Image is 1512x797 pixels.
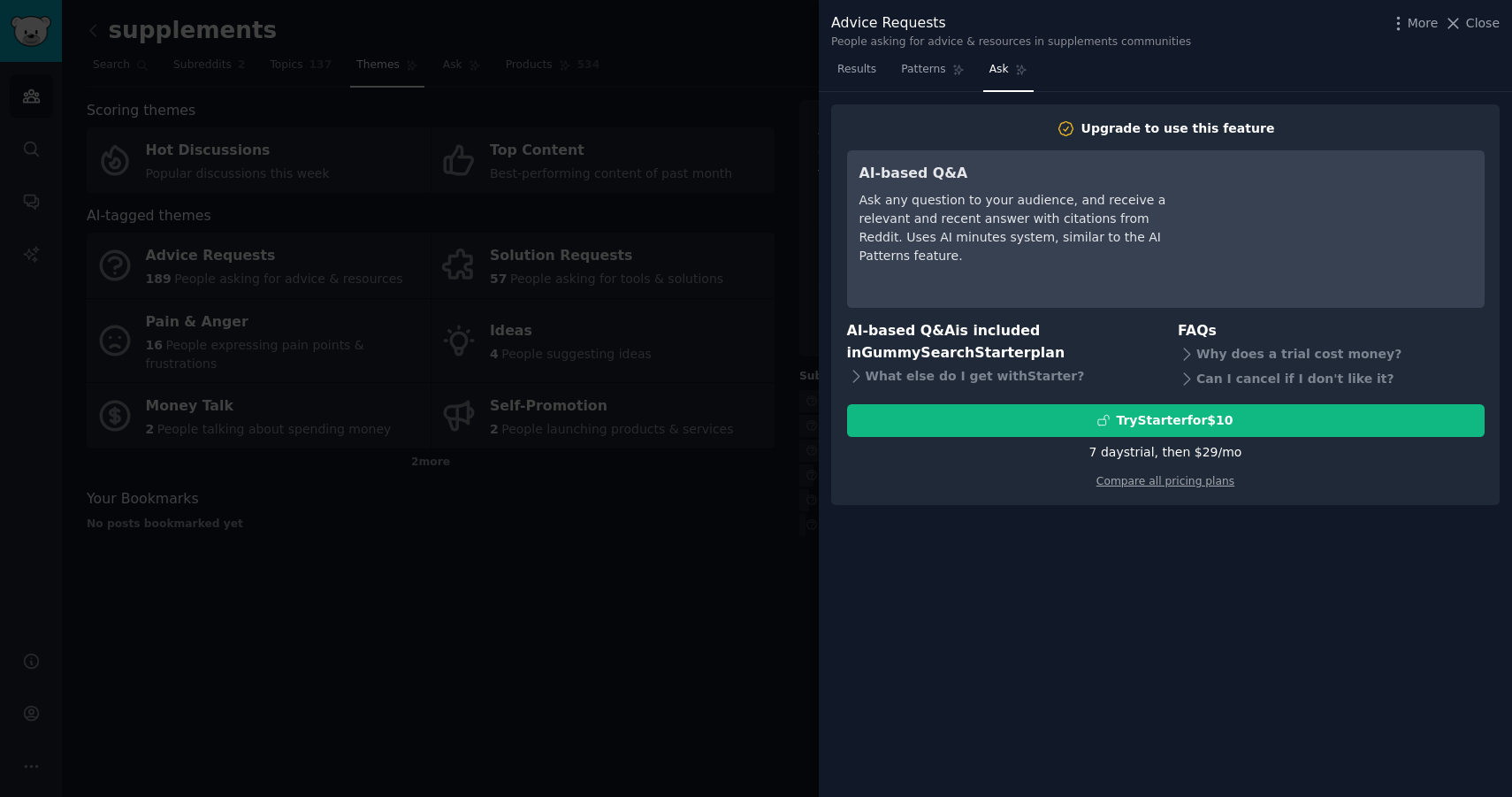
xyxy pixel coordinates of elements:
[895,56,970,92] a: Patterns
[861,344,1030,361] span: GummySearch Starter
[1466,14,1500,33] span: Close
[1096,475,1234,487] a: Compare all pricing plans
[1081,119,1275,138] div: Upgrade to use this feature
[901,62,945,78] span: Patterns
[1116,411,1233,430] div: Try Starter for $10
[847,320,1154,364] h3: AI-based Q&A is included in plan
[1408,14,1439,33] span: More
[847,364,1154,388] div: What else do I get with Starter ?
[1089,443,1242,462] div: 7 days trial, then $ 29 /mo
[831,12,1191,34] div: Advice Requests
[1178,320,1485,342] h3: FAQs
[859,191,1182,265] div: Ask any question to your audience, and receive a relevant and recent answer with citations from R...
[989,62,1009,78] span: Ask
[1444,14,1500,33] button: Close
[837,62,876,78] span: Results
[847,404,1485,437] button: TryStarterfor$10
[831,34,1191,50] div: People asking for advice & resources in supplements communities
[983,56,1034,92] a: Ask
[1178,342,1485,367] div: Why does a trial cost money?
[1178,367,1485,392] div: Can I cancel if I don't like it?
[859,163,1182,185] h3: AI-based Q&A
[831,56,882,92] a: Results
[1389,14,1439,33] button: More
